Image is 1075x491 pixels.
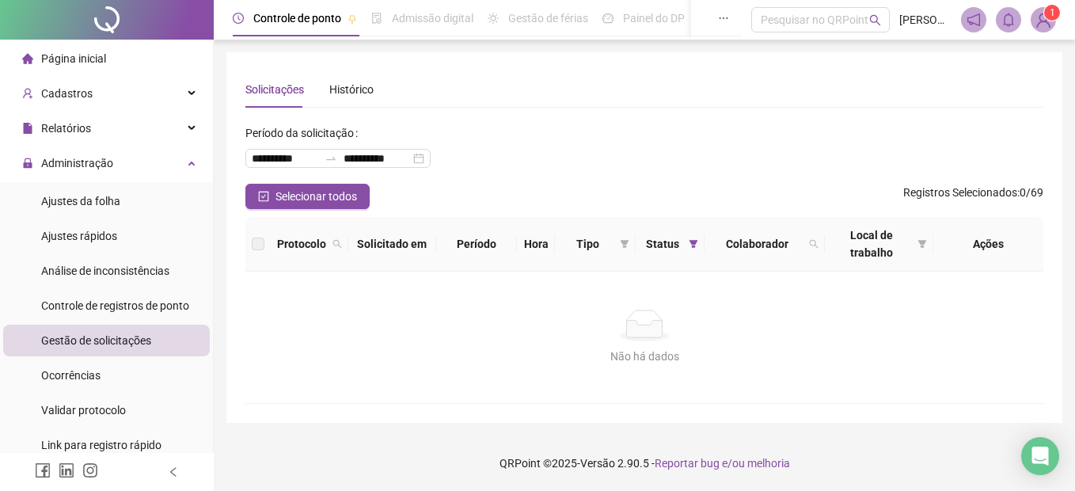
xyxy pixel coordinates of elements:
[517,217,555,272] th: Hora
[253,12,341,25] span: Controle de ponto
[642,235,683,253] span: Status
[914,223,930,265] span: filter
[41,404,126,417] span: Validar protocolo
[22,158,33,169] span: lock
[82,462,98,478] span: instagram
[245,81,304,98] div: Solicitações
[718,13,729,24] span: ellipsis
[1021,437,1059,475] div: Open Intercom Messenger
[1044,5,1060,21] sup: Atualize o seu contato no menu Meus Dados
[214,436,1075,491] footer: QRPoint © 2025 - 2.90.5 -
[233,13,244,24] span: clock-circle
[41,439,161,451] span: Link para registro rápido
[245,184,370,209] button: Selecionar todos
[940,235,1037,253] div: Ações
[22,88,33,99] span: user-add
[41,52,106,65] span: Página inicial
[332,239,342,249] span: search
[41,195,120,207] span: Ajustes da folha
[806,232,822,256] span: search
[325,152,337,165] span: to
[325,152,337,165] span: swap-right
[277,235,326,253] span: Protocolo
[917,239,927,249] span: filter
[41,87,93,100] span: Cadastros
[41,157,113,169] span: Administração
[22,53,33,64] span: home
[348,14,357,24] span: pushpin
[903,186,1017,199] span: Registros Selecionados
[329,81,374,98] div: Histórico
[508,12,588,25] span: Gestão de férias
[689,239,698,249] span: filter
[831,226,911,261] span: Local de trabalho
[41,230,117,242] span: Ajustes rápidos
[1001,13,1016,27] span: bell
[348,217,436,272] th: Solicitado em
[617,232,632,256] span: filter
[392,12,473,25] span: Admissão digital
[903,184,1043,209] span: : 0 / 69
[258,191,269,202] span: check-square
[436,217,517,272] th: Período
[711,235,803,253] span: Colaborador
[264,348,1024,365] div: Não há dados
[686,232,701,256] span: filter
[275,188,357,205] span: Selecionar todos
[371,13,382,24] span: file-done
[245,120,364,146] label: Período da solicitação
[1031,8,1055,32] img: 66729
[967,13,981,27] span: notification
[869,14,881,26] span: search
[41,334,151,347] span: Gestão de solicitações
[41,299,189,312] span: Controle de registros de ponto
[41,369,101,382] span: Ocorrências
[623,12,685,25] span: Painel do DP
[22,123,33,134] span: file
[41,265,169,277] span: Análise de inconsistências
[620,239,629,249] span: filter
[1050,7,1055,18] span: 1
[561,235,613,253] span: Tipo
[488,13,499,24] span: sun
[602,13,613,24] span: dashboard
[899,11,952,29] span: [PERSON_NAME]
[655,457,790,470] span: Reportar bug e/ou melhoria
[168,466,179,478] span: left
[329,232,345,256] span: search
[59,462,74,478] span: linkedin
[35,462,51,478] span: facebook
[809,239,819,249] span: search
[580,457,615,470] span: Versão
[41,122,91,135] span: Relatórios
